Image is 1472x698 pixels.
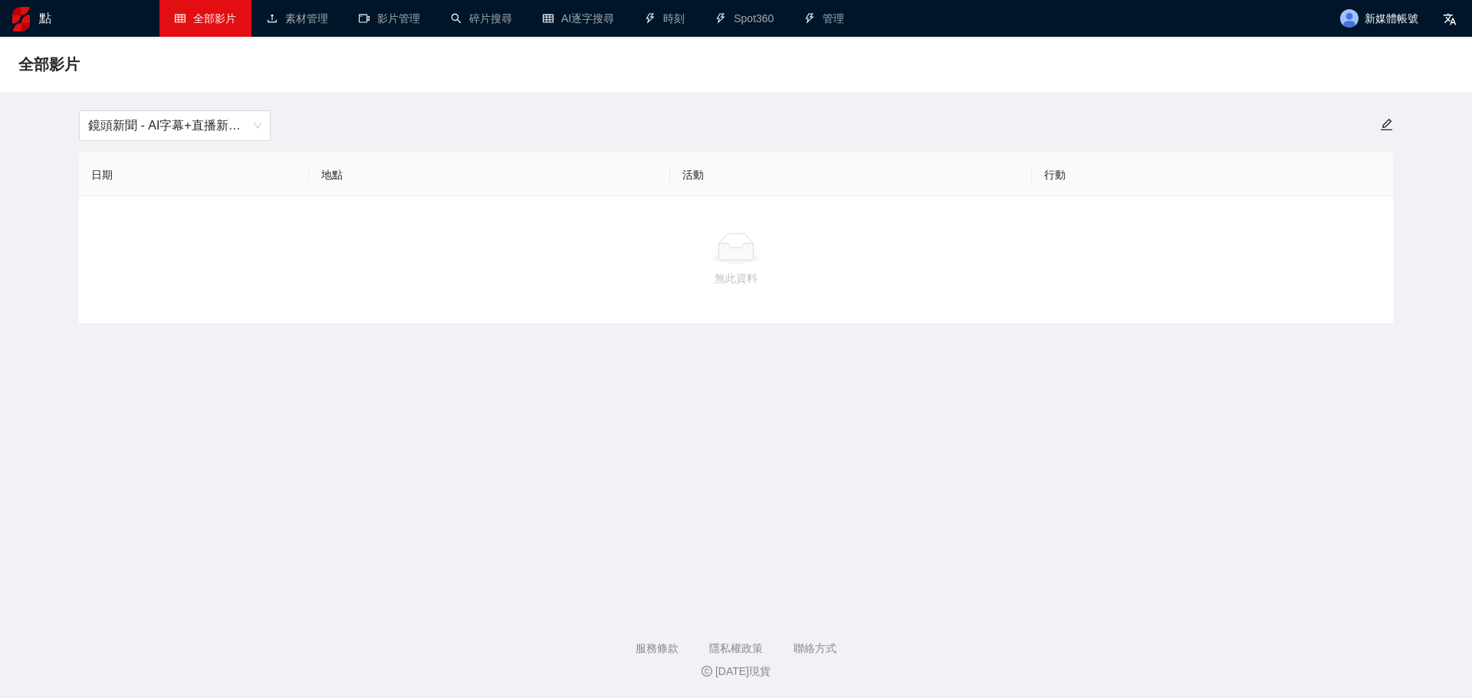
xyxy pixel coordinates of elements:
[1380,118,1393,131] span: 編輯
[18,52,80,77] span: 全部影片
[321,169,343,181] font: 地點
[715,665,770,677] font: [DATE]現貨
[451,12,512,25] a: 搜尋碎片搜尋
[175,13,186,24] span: 桌子
[636,642,678,654] a: 服務條款
[91,169,113,181] font: 日期
[1340,9,1359,28] img: 頭像
[709,642,763,654] a: 隱私權政策
[715,272,757,284] font: 無此資料
[715,12,774,25] a: 霹靂Spot360
[701,666,712,677] span: 版權
[267,12,328,25] a: 上傳素材管理
[1044,169,1066,181] font: 行動
[793,642,836,654] a: 聯絡方式
[193,12,236,25] font: 全部影片
[804,12,844,25] a: 霹靂管理
[682,169,704,181] font: 活動
[18,56,80,73] font: 全部影片
[543,12,614,25] a: 桌子AI逐字搜尋
[12,7,30,31] img: 標識
[1365,13,1418,25] font: 新媒體帳號
[88,119,347,132] font: 鏡頭新聞 - AI字幕+直播新聞（[DATE]-[DATE]）
[359,12,420,25] a: 攝影機影片管理
[88,111,261,140] span: 鏡頭新聞 - AI字幕+直播新聞（2025-2027）
[645,12,685,25] a: 霹靂時刻
[39,11,51,25] font: 點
